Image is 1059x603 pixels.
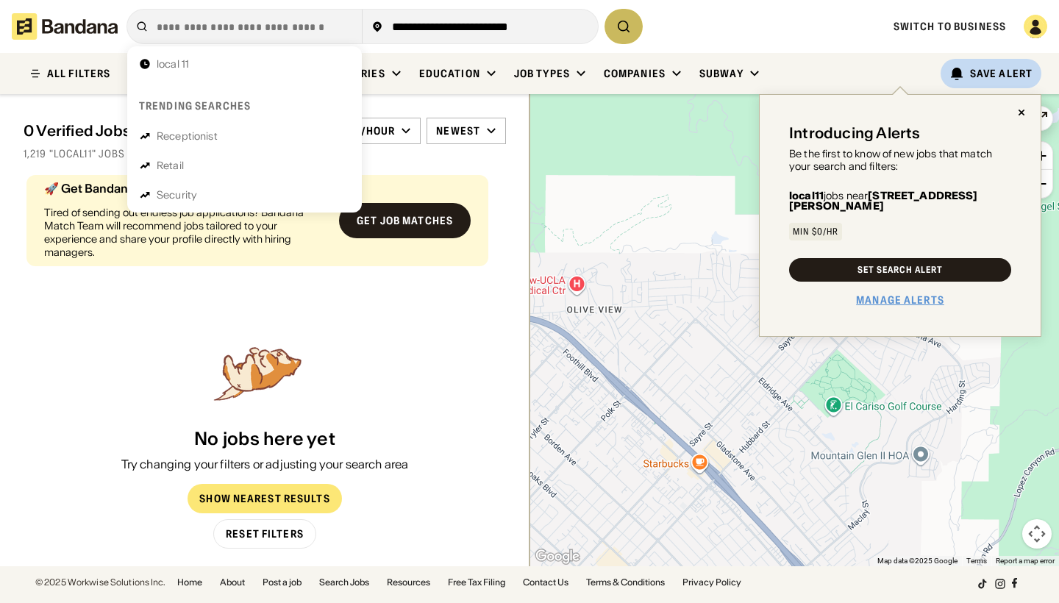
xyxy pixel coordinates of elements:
[1022,519,1052,549] button: Map camera controls
[157,59,189,69] div: local 11
[263,578,302,587] a: Post a job
[157,160,184,171] div: Retail
[361,124,396,138] div: /hour
[789,190,1011,211] div: jobs near
[533,547,582,566] a: Open this area in Google Maps (opens a new window)
[970,67,1033,80] div: Save Alert
[789,124,921,142] div: Introducing Alerts
[523,578,568,587] a: Contact Us
[220,578,245,587] a: About
[857,265,942,274] div: Set Search Alert
[604,67,666,80] div: Companies
[12,13,118,40] img: Bandana logotype
[24,147,506,160] div: 1,219 "local11" jobs on [DOMAIN_NAME]
[24,169,506,341] div: grid
[856,293,944,307] a: Manage Alerts
[699,67,744,80] div: Subway
[448,578,505,587] a: Free Tax Filing
[177,578,202,587] a: Home
[387,578,430,587] a: Resources
[194,429,335,450] div: No jobs here yet
[533,547,582,566] img: Google
[157,131,218,141] div: Receptionist
[44,182,327,194] div: 🚀 Get Bandana Matched (100% Free)
[966,557,987,565] a: Terms (opens in new tab)
[157,190,197,200] div: Security
[24,122,319,140] div: 0 Verified Jobs
[793,227,838,236] div: Min $0/hr
[357,215,453,226] div: Get job matches
[514,67,570,80] div: Job Types
[789,148,1011,173] div: Be the first to know of new jobs that match your search and filters:
[226,529,304,539] div: Reset Filters
[996,557,1055,565] a: Report a map error
[894,20,1006,33] a: Switch to Business
[789,189,978,213] b: [STREET_ADDRESS][PERSON_NAME]
[419,67,480,80] div: Education
[47,68,110,79] div: ALL FILTERS
[436,124,480,138] div: Newest
[199,493,329,504] div: Show Nearest Results
[586,578,665,587] a: Terms & Conditions
[319,578,369,587] a: Search Jobs
[121,456,409,472] div: Try changing your filters or adjusting your search area
[877,557,958,565] span: Map data ©2025 Google
[789,189,824,202] b: local11
[139,99,251,113] div: Trending searches
[44,206,327,260] div: Tired of sending out endless job applications? Bandana Match Team will recommend jobs tailored to...
[682,578,741,587] a: Privacy Policy
[35,578,165,587] div: © 2025 Workwise Solutions Inc.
